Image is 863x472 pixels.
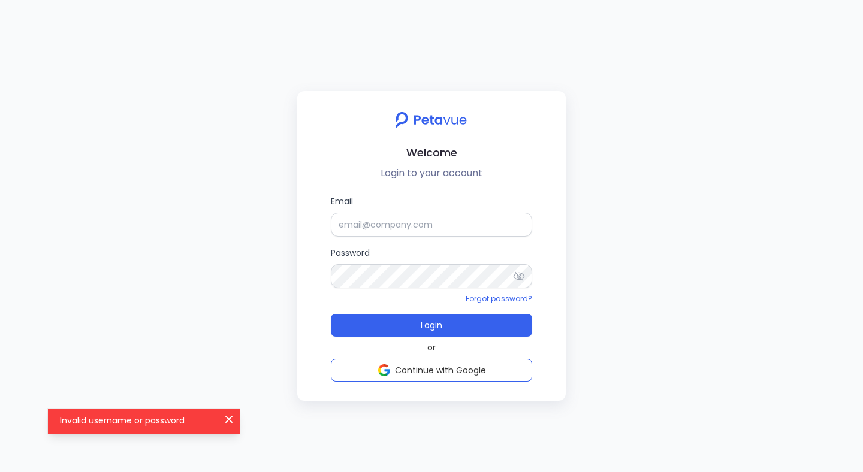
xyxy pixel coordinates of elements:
[331,195,532,237] label: Email
[331,359,532,382] button: Continue with Google
[307,144,556,161] h2: Welcome
[427,341,436,354] span: or
[395,364,486,376] span: Continue with Google
[421,319,442,331] span: Login
[331,264,532,288] input: Password
[60,414,213,426] p: Invalid username or password
[48,409,240,434] div: Invalid username or password
[331,213,532,237] input: Email
[307,166,556,180] p: Login to your account
[331,314,532,337] button: Login
[331,246,532,288] label: Password
[466,294,532,304] a: Forgot password?
[388,105,475,134] img: petavue logo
